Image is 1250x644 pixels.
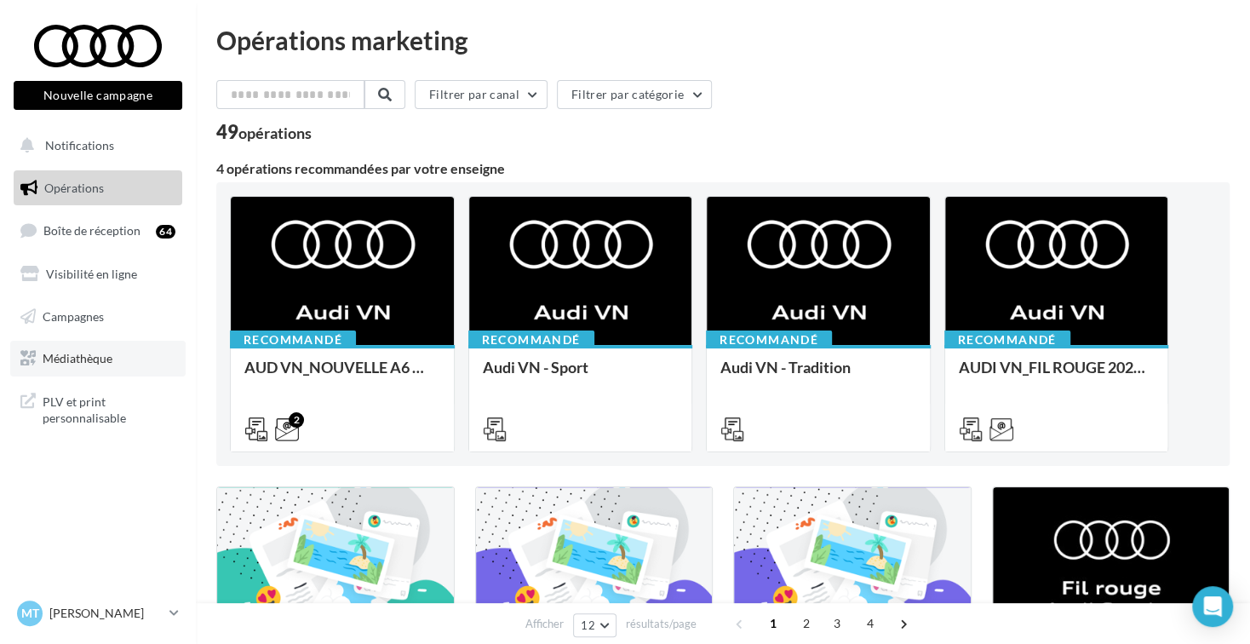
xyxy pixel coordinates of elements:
[10,170,186,206] a: Opérations
[10,299,186,335] a: Campagnes
[10,128,179,164] button: Notifications
[14,597,182,630] a: MT [PERSON_NAME]
[720,359,916,393] div: Audi VN - Tradition
[557,80,712,109] button: Filtrer par catégorie
[238,125,312,141] div: opérations
[10,383,186,434] a: PLV et print personnalisable
[43,351,112,365] span: Médiathèque
[857,610,884,637] span: 4
[10,212,186,249] a: Boîte de réception64
[760,610,787,637] span: 1
[823,610,851,637] span: 3
[10,341,186,377] a: Médiathèque
[10,256,186,292] a: Visibilité en ligne
[49,605,163,622] p: [PERSON_NAME]
[525,616,564,632] span: Afficher
[468,331,594,349] div: Recommandé
[45,138,114,152] span: Notifications
[706,331,832,349] div: Recommandé
[289,412,304,428] div: 2
[43,223,140,238] span: Boîte de réception
[626,616,697,632] span: résultats/page
[1192,586,1233,627] div: Open Intercom Messenger
[581,618,595,632] span: 12
[793,610,820,637] span: 2
[44,181,104,195] span: Opérations
[944,331,1070,349] div: Recommandé
[483,359,679,393] div: Audi VN - Sport
[415,80,548,109] button: Filtrer par canal
[46,267,137,281] span: Visibilité en ligne
[244,359,440,393] div: AUD VN_NOUVELLE A6 e-tron
[43,390,175,427] span: PLV et print personnalisable
[14,81,182,110] button: Nouvelle campagne
[216,27,1230,53] div: Opérations marketing
[216,123,312,141] div: 49
[573,613,616,637] button: 12
[230,331,356,349] div: Recommandé
[21,605,39,622] span: MT
[43,308,104,323] span: Campagnes
[959,359,1155,393] div: AUDI VN_FIL ROUGE 2025 - A1, Q2, Q3, Q5 et Q4 e-tron
[216,162,1230,175] div: 4 opérations recommandées par votre enseigne
[156,225,175,239] div: 64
